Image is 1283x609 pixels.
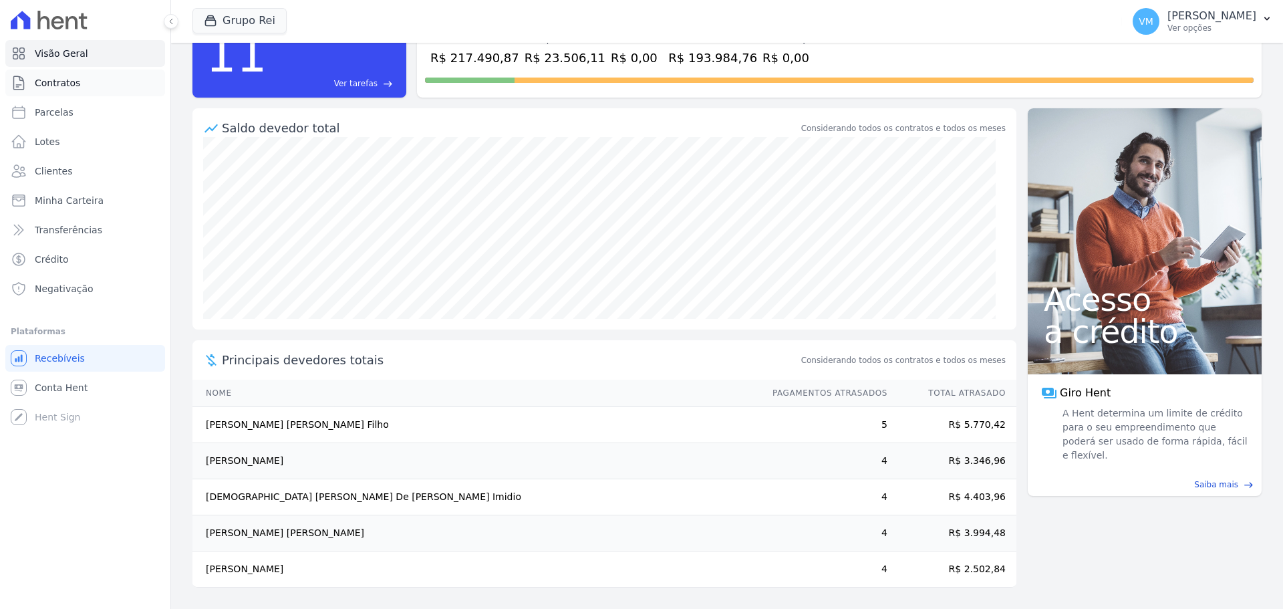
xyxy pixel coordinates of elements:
[5,246,165,273] a: Crédito
[1060,385,1111,401] span: Giro Hent
[5,70,165,96] a: Contratos
[222,351,799,369] span: Principais devedores totais
[1122,3,1283,40] button: VM [PERSON_NAME] Ver opções
[5,187,165,214] a: Minha Carteira
[1139,17,1153,26] span: VM
[35,164,72,178] span: Clientes
[1044,283,1246,316] span: Acesso
[888,443,1016,479] td: R$ 3.346,96
[801,354,1006,366] span: Considerando todos os contratos e todos os meses
[192,515,760,552] td: [PERSON_NAME] [PERSON_NAME]
[888,479,1016,515] td: R$ 4.403,96
[383,79,393,89] span: east
[762,49,826,67] div: R$ 0,00
[5,158,165,185] a: Clientes
[430,49,519,67] div: R$ 217.490,87
[35,47,88,60] span: Visão Geral
[35,253,69,266] span: Crédito
[5,128,165,155] a: Lotes
[206,20,267,90] div: 11
[35,135,60,148] span: Lotes
[35,282,94,295] span: Negativação
[5,217,165,243] a: Transferências
[5,275,165,302] a: Negativação
[273,78,393,90] a: Ver tarefas east
[192,407,760,443] td: [PERSON_NAME] [PERSON_NAME] Filho
[1194,479,1238,491] span: Saiba mais
[1167,23,1256,33] p: Ver opções
[192,479,760,515] td: [DEMOGRAPHIC_DATA] [PERSON_NAME] De [PERSON_NAME] Imidio
[888,380,1016,407] th: Total Atrasado
[1244,480,1254,490] span: east
[35,194,104,207] span: Minha Carteira
[1167,9,1256,23] p: [PERSON_NAME]
[760,515,888,552] td: 4
[760,479,888,515] td: 4
[888,407,1016,443] td: R$ 5.770,42
[525,49,605,67] div: R$ 23.506,11
[35,223,102,237] span: Transferências
[5,374,165,401] a: Conta Hent
[611,49,663,67] div: R$ 0,00
[5,40,165,67] a: Visão Geral
[192,552,760,588] td: [PERSON_NAME]
[192,380,760,407] th: Nome
[760,380,888,407] th: Pagamentos Atrasados
[11,324,160,340] div: Plataformas
[35,352,85,365] span: Recebíveis
[888,552,1016,588] td: R$ 2.502,84
[760,407,888,443] td: 5
[222,119,799,137] div: Saldo devedor total
[5,99,165,126] a: Parcelas
[888,515,1016,552] td: R$ 3.994,48
[668,49,757,67] div: R$ 193.984,76
[1044,316,1246,348] span: a crédito
[760,552,888,588] td: 4
[5,345,165,372] a: Recebíveis
[1060,406,1248,463] span: A Hent determina um limite de crédito para o seu empreendimento que poderá ser usado de forma ráp...
[334,78,378,90] span: Ver tarefas
[801,122,1006,134] div: Considerando todos os contratos e todos os meses
[35,76,80,90] span: Contratos
[192,8,287,33] button: Grupo Rei
[192,443,760,479] td: [PERSON_NAME]
[35,106,74,119] span: Parcelas
[1036,479,1254,491] a: Saiba mais east
[35,381,88,394] span: Conta Hent
[760,443,888,479] td: 4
